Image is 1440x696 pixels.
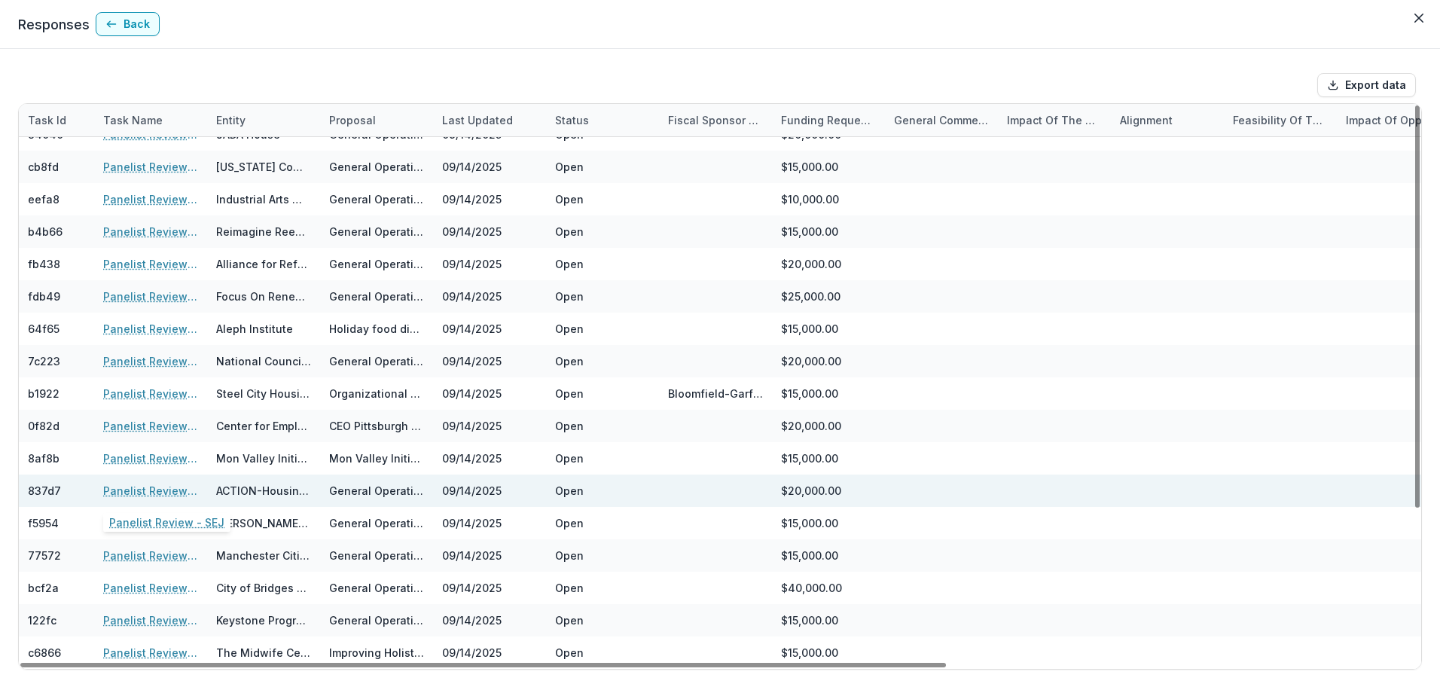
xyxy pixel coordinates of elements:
div: Open [555,548,584,563]
div: $20,000.00 [781,256,841,272]
div: Impact of the Organization or Project [998,104,1111,136]
div: National Council of [DEMOGRAPHIC_DATA] Women Pittsburgh [216,353,311,369]
div: $15,000.00 [781,548,838,563]
div: f5954 [28,515,59,531]
div: 0f82d [28,418,59,434]
div: 09/14/2025 [433,377,546,410]
div: Organizational Development Support [329,386,424,401]
div: Aleph Institute [216,321,293,337]
div: 09/14/2025 [433,539,546,572]
div: General Operating Support [329,159,424,175]
div: Steel City Housing Cooperative Initiative [216,386,311,401]
div: Feasibility of the Plan [1224,112,1337,128]
div: Entity [207,104,320,136]
div: General Operating Support [329,191,424,207]
div: Open [555,288,584,304]
div: Keystone Progress Education Fund [216,612,311,628]
a: Panelist Review - SEJ [103,288,198,304]
div: City of Bridges CLT [216,580,311,596]
div: Manchester Citizens Corporation [216,548,311,563]
div: General Operating Support [329,483,424,499]
div: General Operating Support [329,580,424,596]
div: Alignment [1111,104,1224,136]
div: Open [555,418,584,434]
div: Open [555,321,584,337]
div: c6866 [28,645,61,661]
button: Close [1407,6,1431,30]
a: Panelist Review - SEJ [103,256,198,272]
div: Task Id [19,104,94,136]
div: Reimagine Reentry, Inc. [216,224,311,240]
div: 09/14/2025 [433,151,546,183]
div: 122fc [28,612,56,628]
div: Funding Requested [772,112,885,128]
div: General Comments [885,104,998,136]
a: Panelist Review - SEJ [103,450,198,466]
div: Last Updated [433,104,546,136]
div: Open [555,483,584,499]
div: 7c223 [28,353,60,369]
div: Proposal [320,104,433,136]
div: 09/14/2025 [433,507,546,539]
div: General Operating Support [329,224,424,240]
div: $40,000.00 [781,580,842,596]
div: Open [555,224,584,240]
div: 64f65 [28,321,59,337]
div: General Operating Support [329,353,424,369]
div: Bloomfield-Garfield Corporation [668,386,763,401]
div: cb8fd [28,159,59,175]
a: Panelist Review - SEJ [103,386,198,401]
div: Mon Valley Initiative [216,450,311,466]
div: $20,000.00 [781,483,841,499]
div: fdb49 [28,288,60,304]
div: $15,000.00 [781,515,838,531]
div: 8af8b [28,450,59,466]
div: Alignment [1111,112,1182,128]
div: General Operating Support for the Community Resource Center and [DATE] morning Arts programming [329,288,424,304]
a: Panelist Review - SEJ [103,548,198,563]
div: Industrial Arts Workshop [216,191,311,207]
a: Panelist Review - SEJ [103,224,198,240]
div: $15,000.00 [781,321,838,337]
div: 77572 [28,548,61,563]
div: Fiscal Sponsor Name [659,104,772,136]
div: The Midwife Center for Birth & Women's Health [216,645,311,661]
div: bcf2a [28,580,59,596]
div: Open [555,580,584,596]
div: 09/14/2025 [433,410,546,442]
div: $20,000.00 [781,418,841,434]
div: Last Updated [433,112,522,128]
a: Panelist Review - SEJ [103,418,198,434]
div: Open [555,450,584,466]
div: $25,000.00 [781,288,841,304]
div: 837d7 [28,483,61,499]
div: 09/14/2025 [433,215,546,248]
div: 09/14/2025 [433,280,546,313]
div: Task Name [94,104,207,136]
div: Open [555,612,584,628]
div: [US_STATE] Community Health Worker Collaborative [216,159,311,175]
div: Task Name [94,112,172,128]
div: $15,000.00 [781,645,838,661]
div: ACTION-Housing, Inc. [216,483,311,499]
div: General Operating Support [329,612,424,628]
div: Focus On Renewal [216,288,311,304]
div: $10,000.00 [781,191,839,207]
div: Holiday food distribution [329,321,424,337]
div: Alliance for Refugee Youth Support and Education [216,256,311,272]
div: $15,000.00 [781,450,838,466]
div: [PERSON_NAME]'s Place - [GEOGRAPHIC_DATA] Relief Nursery [216,515,311,531]
div: Open [555,353,584,369]
div: Open [555,191,584,207]
div: General Operating Support [329,256,424,272]
div: fb438 [28,256,60,272]
div: 09/14/2025 [433,442,546,475]
p: Responses [18,14,90,35]
div: Funding Requested [772,104,885,136]
div: Center for Employment Opportunities [216,418,311,434]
